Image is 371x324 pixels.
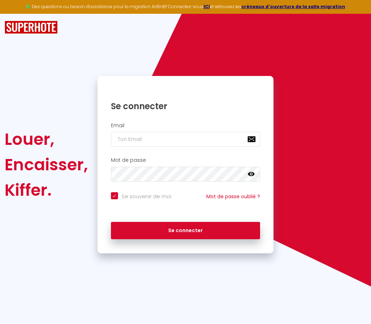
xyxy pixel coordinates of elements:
h1: Se connecter [111,101,260,112]
a: créneaux d'ouverture de la salle migration [241,4,345,10]
img: SuperHote logo [5,21,58,34]
h2: Mot de passe [111,157,260,163]
div: Kiffer. [5,177,88,203]
button: Se connecter [111,222,260,240]
div: Louer, [5,126,88,152]
a: Mot de passe oublié ? [206,193,260,200]
h2: Email [111,123,260,129]
div: Encaisser, [5,152,88,177]
a: ICI [204,4,210,10]
input: Ton Email [111,132,260,147]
